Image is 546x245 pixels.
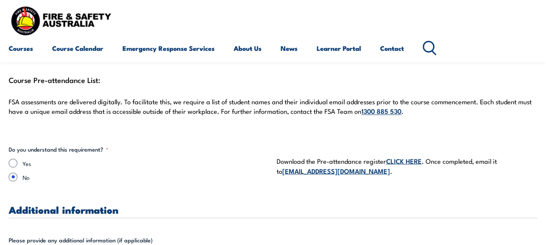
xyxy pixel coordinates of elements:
label: Please provide any additional information (if applicable) [9,235,537,244]
label: No [23,172,270,181]
div: Course Pre-attendance List: [9,73,537,127]
h3: Additional information [9,204,537,214]
a: Course Calendar [52,38,103,59]
a: Emergency Response Services [122,38,215,59]
label: Yes [23,159,270,167]
p: FSA assessments are delivered digitally. To facilitate this, we require a list of student names a... [9,97,537,116]
a: 1300 885 530 [361,106,401,116]
a: Contact [380,38,404,59]
a: Courses [9,38,33,59]
legend: Do you understand this requirement? [9,145,108,153]
a: Learner Portal [317,38,361,59]
a: News [281,38,298,59]
p: Download the Pre-attendance register . Once completed, email it to . [277,156,538,176]
a: About Us [234,38,261,59]
a: CLICK HERE [386,156,422,165]
a: [EMAIL_ADDRESS][DOMAIN_NAME] [282,166,390,175]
